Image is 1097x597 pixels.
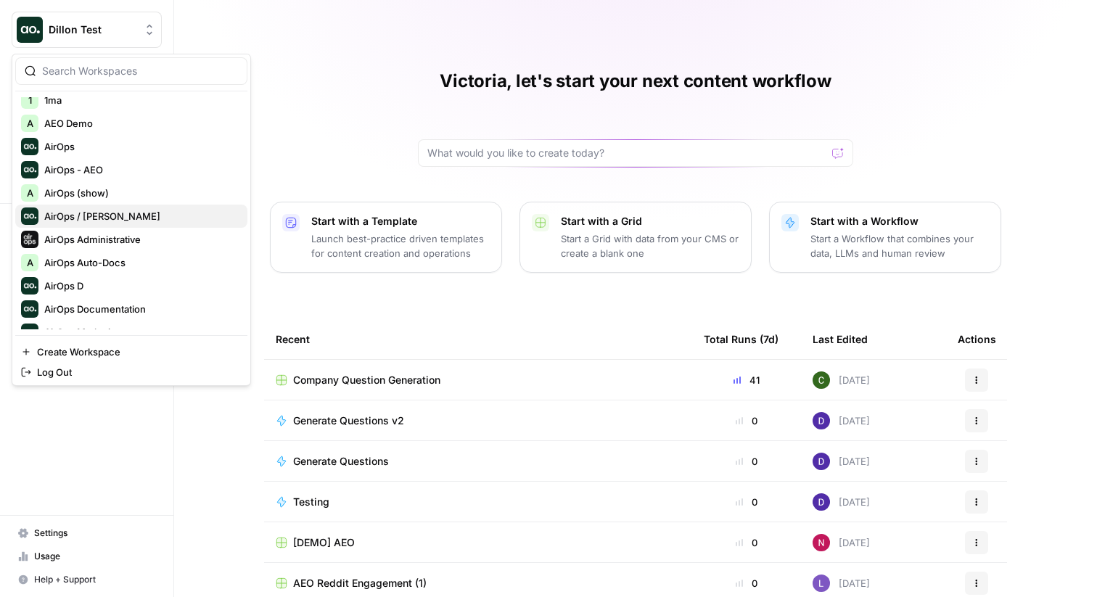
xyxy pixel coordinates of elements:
[704,413,789,428] div: 0
[813,534,830,551] img: 809rsgs8fojgkhnibtwc28oh1nli
[813,493,830,511] img: 6clbhjv5t98vtpq4yyt91utag0vy
[21,207,38,225] img: AirOps / Nicholas Cabral Logo
[34,550,155,563] span: Usage
[21,277,38,295] img: AirOps D Logo
[44,279,236,293] span: AirOps D
[44,209,236,223] span: AirOps / [PERSON_NAME]
[34,573,155,586] span: Help + Support
[42,64,238,78] input: Search Workspaces
[427,146,826,160] input: What would you like to create today?
[704,495,789,509] div: 0
[37,345,236,359] span: Create Workspace
[276,576,681,590] a: AEO Reddit Engagement (1)
[813,493,870,511] div: [DATE]
[440,70,831,93] h1: Victoria, let's start your next content workflow
[813,319,868,359] div: Last Edited
[276,413,681,428] a: Generate Questions v2
[12,545,162,568] a: Usage
[44,325,236,339] span: AirOps Marketing
[769,202,1001,273] button: Start with a WorkflowStart a Workflow that combines your data, LLMs and human review
[704,576,789,590] div: 0
[810,231,989,260] p: Start a Workflow that combines your data, LLMs and human review
[276,454,681,469] a: Generate Questions
[311,231,490,260] p: Launch best-practice driven templates for content creation and operations
[44,93,236,107] span: 1ma
[37,365,236,379] span: Log Out
[27,255,33,270] span: A
[21,138,38,155] img: AirOps Logo
[813,371,870,389] div: [DATE]
[21,300,38,318] img: AirOps Documentation Logo
[293,535,355,550] span: [DEMO] AEO
[28,93,32,107] span: 1
[519,202,752,273] button: Start with a GridStart a Grid with data from your CMS or create a blank one
[813,453,870,470] div: [DATE]
[270,202,502,273] button: Start with a TemplateLaunch best-practice driven templates for content creation and operations
[44,255,236,270] span: AirOps Auto-Docs
[276,319,681,359] div: Recent
[276,373,681,387] a: Company Question Generation
[293,373,440,387] span: Company Question Generation
[813,453,830,470] img: 6clbhjv5t98vtpq4yyt91utag0vy
[704,373,789,387] div: 41
[44,302,236,316] span: AirOps Documentation
[276,535,681,550] a: [DEMO] AEO
[12,12,162,48] button: Workspace: Dillon Test
[704,454,789,469] div: 0
[15,342,247,362] a: Create Workspace
[813,371,830,389] img: 14qrvic887bnlg6dzgoj39zarp80
[27,186,33,200] span: A
[813,412,830,429] img: 6clbhjv5t98vtpq4yyt91utag0vy
[44,232,236,247] span: AirOps Administrative
[27,116,33,131] span: A
[311,214,490,228] p: Start with a Template
[813,575,830,592] img: rn7sh892ioif0lo51687sih9ndqw
[293,454,389,469] span: Generate Questions
[293,413,404,428] span: Generate Questions v2
[704,319,778,359] div: Total Runs (7d)
[813,534,870,551] div: [DATE]
[704,535,789,550] div: 0
[293,576,427,590] span: AEO Reddit Engagement (1)
[44,116,236,131] span: AEO Demo
[44,186,236,200] span: AirOps (show)
[15,362,247,382] a: Log Out
[21,161,38,178] img: AirOps - AEO Logo
[958,319,996,359] div: Actions
[21,324,38,341] img: AirOps Marketing Logo
[561,231,739,260] p: Start a Grid with data from your CMS or create a blank one
[21,231,38,248] img: AirOps Administrative Logo
[561,214,739,228] p: Start with a Grid
[813,575,870,592] div: [DATE]
[34,527,155,540] span: Settings
[813,412,870,429] div: [DATE]
[12,568,162,591] button: Help + Support
[17,17,43,43] img: Dillon Test Logo
[49,22,136,37] span: Dillon Test
[44,162,236,177] span: AirOps - AEO
[12,522,162,545] a: Settings
[12,54,251,386] div: Workspace: Dillon Test
[293,495,329,509] span: Testing
[44,139,236,154] span: AirOps
[810,214,989,228] p: Start with a Workflow
[276,495,681,509] a: Testing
